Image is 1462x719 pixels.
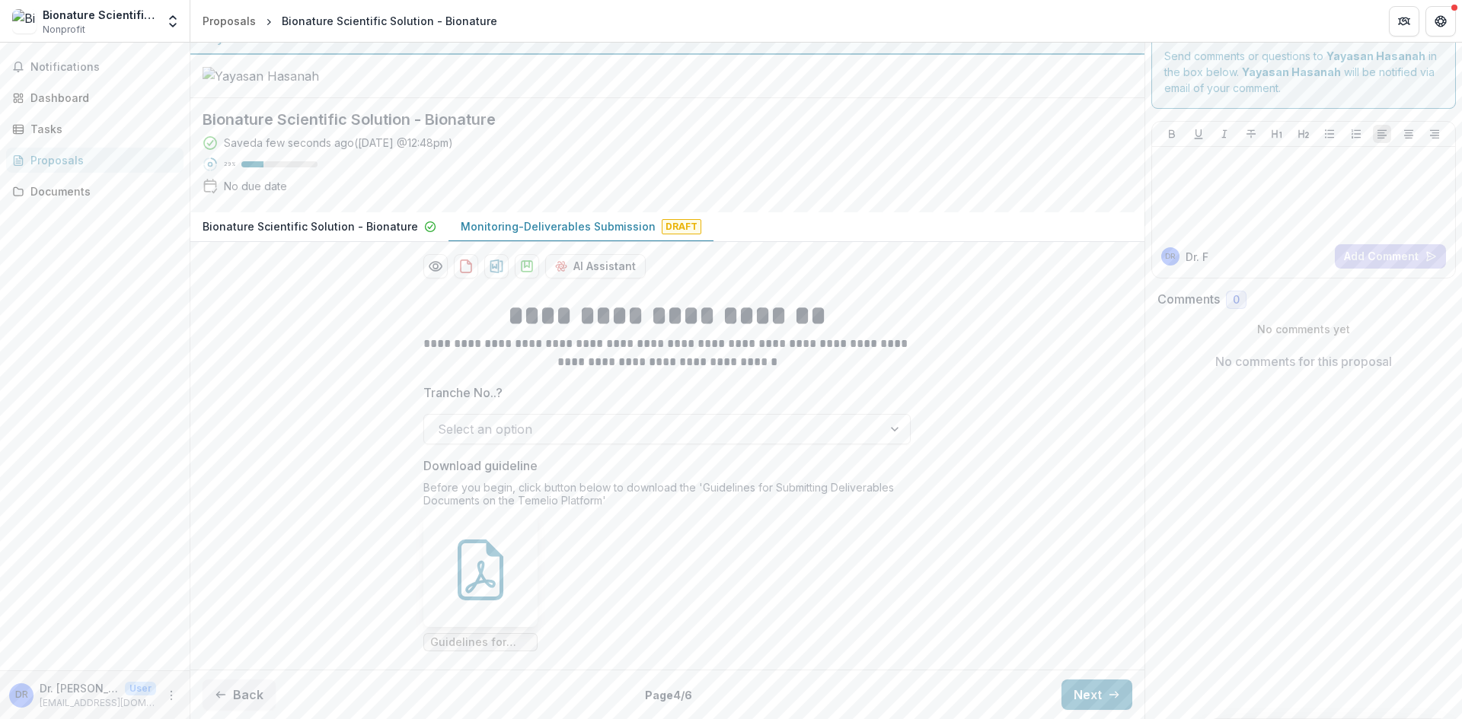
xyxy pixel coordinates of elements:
p: Monitoring-Deliverables Submission [461,218,656,234]
button: download-proposal [484,254,509,278]
span: Guidelines for Submitting Deliverables Documents.pdf [430,636,531,649]
button: Back [203,679,276,710]
div: Proposals [30,152,171,168]
div: Documents [30,183,171,199]
div: Dr. Fatimah Suhaily Abdul Rahman [1165,253,1175,260]
button: Get Help [1425,6,1456,37]
div: Before you begin, click button below to download the 'Guidelines for Submitting Deliverables Docu... [423,481,911,513]
strong: Yayasan Hasanah [1326,49,1425,62]
div: Bionature Scientific Solution - Bionature [282,13,497,29]
button: Bold [1163,125,1181,143]
a: Proposals [6,148,184,173]
button: Partners [1389,6,1419,37]
button: Align Right [1425,125,1444,143]
div: Guidelines for Submitting Deliverables Documents.pdf [423,513,538,651]
p: No comments for this proposal [1215,352,1392,371]
button: Heading 2 [1294,125,1313,143]
button: download-proposal [515,254,539,278]
div: Send comments or questions to in the box below. will be notified via email of your comment. [1151,35,1457,109]
button: Notifications [6,55,184,79]
p: Dr. [PERSON_NAME] Suhaily [PERSON_NAME] [40,680,119,696]
button: Align Left [1373,125,1391,143]
a: Proposals [196,10,262,32]
button: Strike [1242,125,1260,143]
div: No due date [224,178,287,194]
p: 29 % [224,159,235,170]
img: Yayasan Hasanah [203,67,355,85]
p: Page 4 / 6 [645,687,692,703]
div: Saved a few seconds ago ( [DATE] @ 12:48pm ) [224,135,453,151]
img: Bionature Scientific Solution [12,9,37,33]
span: Notifications [30,61,177,74]
h2: Comments [1157,292,1220,307]
button: Italicize [1215,125,1234,143]
div: Dashboard [30,90,171,106]
span: 0 [1233,294,1240,307]
button: Add Comment [1335,244,1446,269]
span: Draft [662,219,701,234]
button: download-proposal [454,254,478,278]
a: Documents [6,179,184,204]
button: Preview 0e917e57-fab7-408b-a69f-163a619494f4-2.pdf [423,254,448,278]
div: Bionature Scientific Solution [43,7,156,23]
div: Tasks [30,121,171,137]
p: Tranche No..? [423,383,503,402]
p: No comments yet [1157,321,1451,337]
button: Open entity switcher [162,6,184,37]
button: Align Center [1400,125,1418,143]
a: Tasks [6,116,184,142]
span: Nonprofit [43,23,85,37]
button: Next [1061,679,1132,710]
p: Dr. F [1186,249,1208,265]
button: Ordered List [1347,125,1365,143]
button: Bullet List [1320,125,1339,143]
p: [EMAIL_ADDRESS][DOMAIN_NAME] [40,696,156,710]
strong: Yayasan Hasanah [1242,65,1341,78]
p: Download guideline [423,457,538,475]
button: AI Assistant [545,254,646,278]
div: Proposals [203,13,256,29]
button: Underline [1189,125,1208,143]
div: Dr. Fatimah Suhaily Abdul Rahman [15,690,28,700]
nav: breadcrumb [196,10,503,32]
h2: Bionature Scientific Solution - Bionature [203,110,1108,129]
a: Dashboard [6,85,184,110]
button: Heading 1 [1268,125,1286,143]
p: Bionature Scientific Solution - Bionature [203,218,418,234]
p: User [125,682,156,695]
button: More [162,686,180,705]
